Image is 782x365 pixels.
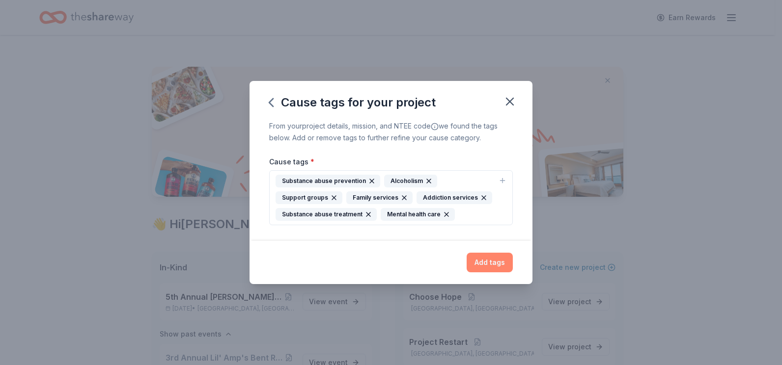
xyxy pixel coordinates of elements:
[269,120,513,144] div: From your project details, mission, and NTEE code we found the tags below. Add or remove tags to ...
[276,208,377,221] div: Substance abuse treatment
[384,175,437,187] div: Alcoholism
[346,191,413,204] div: Family services
[417,191,492,204] div: Addiction services
[276,191,342,204] div: Support groups
[276,175,380,187] div: Substance abuse prevention
[381,208,455,221] div: Mental health care
[269,157,314,167] label: Cause tags
[269,95,436,110] div: Cause tags for your project
[269,170,513,225] button: Substance abuse preventionAlcoholismSupport groupsFamily servicesAddiction servicesSubstance abus...
[467,253,513,272] button: Add tags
